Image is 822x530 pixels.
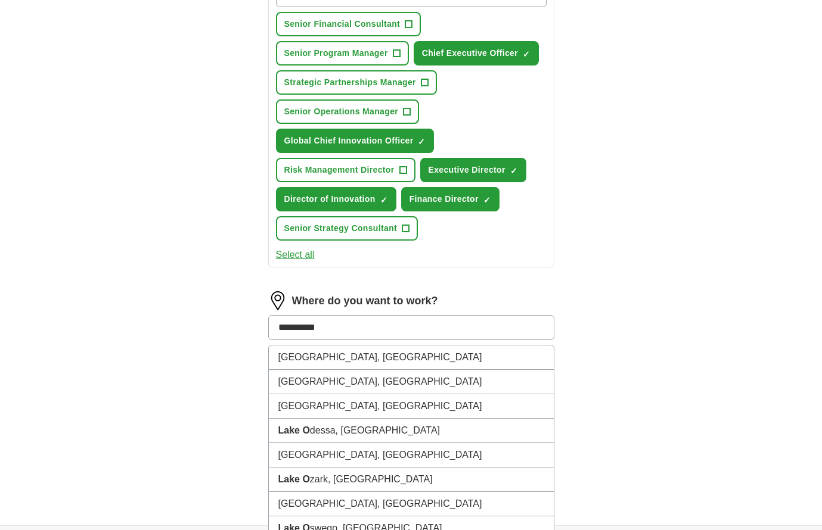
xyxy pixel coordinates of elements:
span: Director of Innovation [284,193,376,205]
button: Senior Program Manager [276,41,409,66]
li: dessa, [GEOGRAPHIC_DATA] [269,419,554,443]
button: Director of Innovation✓ [276,187,396,211]
span: ✓ [418,137,425,146]
span: Global Chief Innovation Officer [284,135,414,147]
span: Finance Director [410,193,479,205]
span: Executive Director [429,164,505,176]
span: Senior Financial Consultant [284,18,401,30]
span: ✓ [510,166,517,176]
button: Senior Operations Manager [276,99,420,124]
span: Senior Program Manager [284,47,388,60]
button: Strategic Partnerships Manager [276,70,437,95]
span: ✓ [523,49,530,59]
li: [GEOGRAPHIC_DATA], [GEOGRAPHIC_DATA] [269,394,554,419]
label: Where do you want to work? [292,293,438,309]
img: location.png [268,291,287,310]
span: Senior Strategy Consultant [284,222,398,235]
button: Executive Director✓ [420,158,526,182]
strong: Lake O [278,474,310,484]
strong: Lake O [278,425,310,435]
span: Strategic Partnerships Manager [284,76,416,89]
li: [GEOGRAPHIC_DATA], [GEOGRAPHIC_DATA] [269,370,554,394]
span: Chief Executive Officer [422,47,518,60]
span: ✓ [380,195,387,205]
button: Global Chief Innovation Officer✓ [276,129,435,153]
li: [GEOGRAPHIC_DATA], [GEOGRAPHIC_DATA] [269,492,554,516]
button: Select all [276,248,315,262]
button: Senior Financial Consultant [276,12,421,36]
span: Risk Management Director [284,164,395,176]
button: Chief Executive Officer✓ [414,41,539,66]
button: Risk Management Director [276,158,415,182]
button: Senior Strategy Consultant [276,216,418,241]
li: zark, [GEOGRAPHIC_DATA] [269,467,554,492]
span: ✓ [483,195,491,205]
span: Senior Operations Manager [284,105,399,118]
li: [GEOGRAPHIC_DATA], [GEOGRAPHIC_DATA] [269,443,554,467]
li: [GEOGRAPHIC_DATA], [GEOGRAPHIC_DATA] [269,345,554,370]
button: Finance Director✓ [401,187,500,211]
